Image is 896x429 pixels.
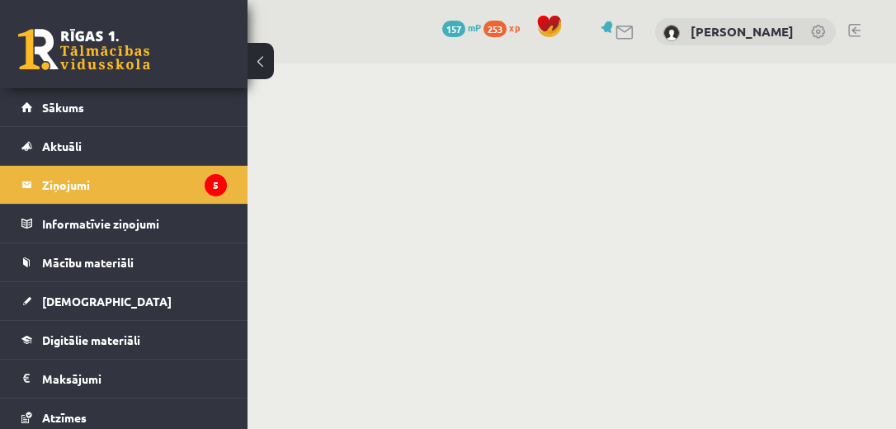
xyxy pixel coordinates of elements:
[691,23,794,40] a: [PERSON_NAME]
[42,139,82,153] span: Aktuāli
[42,360,227,398] legend: Maksājumi
[483,21,528,34] a: 253 xp
[21,282,227,320] a: [DEMOGRAPHIC_DATA]
[21,127,227,165] a: Aktuāli
[42,205,227,243] legend: Informatīvie ziņojumi
[21,243,227,281] a: Mācību materiāli
[21,360,227,398] a: Maksājumi
[663,25,680,41] img: Megija Bogdanova
[42,332,140,347] span: Digitālie materiāli
[468,21,481,34] span: mP
[42,410,87,425] span: Atzīmes
[509,21,520,34] span: xp
[483,21,507,37] span: 253
[21,88,227,126] a: Sākums
[42,255,134,270] span: Mācību materiāli
[42,294,172,309] span: [DEMOGRAPHIC_DATA]
[442,21,481,34] a: 157 mP
[21,205,227,243] a: Informatīvie ziņojumi
[18,29,150,70] a: Rīgas 1. Tālmācības vidusskola
[442,21,465,37] span: 157
[42,100,84,115] span: Sākums
[21,166,227,204] a: Ziņojumi5
[21,321,227,359] a: Digitālie materiāli
[42,166,227,204] legend: Ziņojumi
[205,174,227,196] i: 5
